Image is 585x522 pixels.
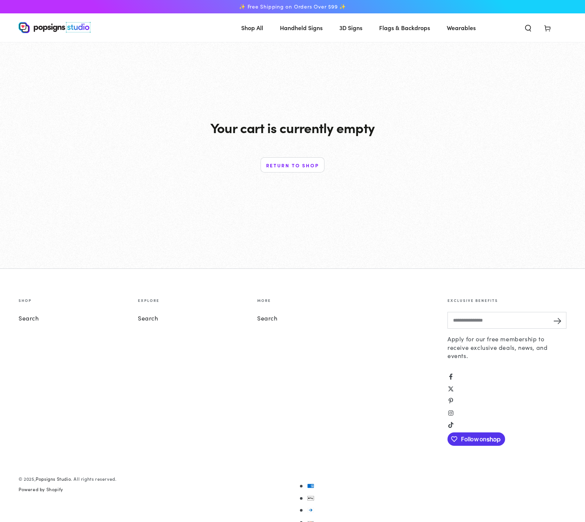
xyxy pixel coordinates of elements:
[374,18,436,38] a: Flags & Backdrops
[334,18,368,38] a: 3D Signs
[550,312,566,328] button: Subscribe
[441,18,481,38] a: Wearables
[241,22,263,33] span: Shop All
[339,22,362,33] span: 3D Signs
[236,18,269,38] a: Shop All
[518,19,538,36] summary: Search our site
[261,157,324,173] a: Return to shop
[19,120,566,135] p: Your cart is currently empty
[257,299,369,303] summary: More
[379,22,430,33] span: Flags & Backdrops
[138,314,158,322] a: Search
[274,18,328,38] a: Handheld Signs
[280,22,323,33] span: Handheld Signs
[19,299,130,303] summary: Shop
[447,335,566,360] p: Apply for our free membership to receive exclusive deals, news, and events.
[19,486,63,493] a: Powered by Shopify
[447,22,476,33] span: Wearables
[447,299,566,303] summary: Exclusive benefits
[239,3,346,10] span: ✨ Free Shipping on Orders Over $99 ✨
[19,473,292,484] small: © 2025, . All rights reserved.
[36,476,71,482] a: Popsigns Studio
[19,22,91,33] img: Popsigns Studio
[257,314,278,322] a: Search
[19,314,39,322] a: Search
[138,299,250,303] summary: Explore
